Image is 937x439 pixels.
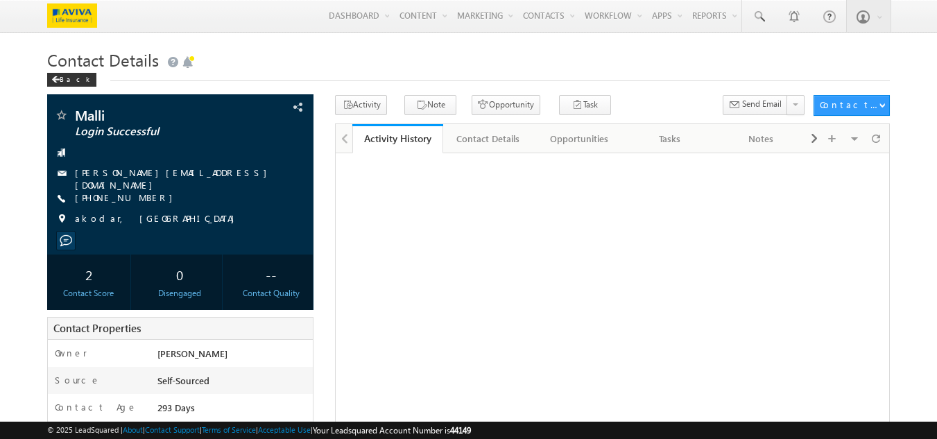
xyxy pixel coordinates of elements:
div: Contact Score [51,287,128,300]
a: Back [47,72,103,84]
a: Notes [716,124,807,153]
div: 0 [141,261,218,287]
button: Contact Actions [814,95,890,116]
img: Custom Logo [47,3,97,28]
span: Contact Properties [53,321,141,335]
a: About [123,425,143,434]
div: Activity History [363,132,433,145]
a: Contact Support [145,425,200,434]
a: Acceptable Use [258,425,311,434]
span: Contact Details [47,49,159,71]
span: Send Email [742,98,782,110]
div: Opportunities [545,130,612,147]
button: Send Email [723,95,788,115]
span: [PERSON_NAME] [157,347,227,359]
div: Notes [727,130,794,147]
a: Terms of Service [202,425,256,434]
span: akodar, [GEOGRAPHIC_DATA] [75,212,241,226]
span: Malli [75,108,239,122]
a: Contact Details [443,124,534,153]
div: Contact Quality [232,287,309,300]
a: Activity History [352,124,443,153]
span: 44149 [450,425,471,436]
button: Task [559,95,611,115]
button: Activity [335,95,387,115]
div: Self-Sourced [154,374,313,393]
label: Owner [55,347,87,359]
div: 293 Days [154,401,313,420]
a: [PHONE_NUMBER] [75,191,180,203]
div: Tasks [636,130,703,147]
span: Your Leadsquared Account Number is [313,425,471,436]
div: Contact Details [454,130,522,147]
button: Opportunity [472,95,540,115]
span: © 2025 LeadSquared | | | | | [47,424,471,437]
a: [PERSON_NAME][EMAIL_ADDRESS][DOMAIN_NAME] [75,166,274,191]
button: Note [404,95,456,115]
label: Source [55,374,101,386]
div: Contact Actions [820,98,879,111]
div: Back [47,73,96,87]
div: Disengaged [141,287,218,300]
label: Contact Age [55,401,137,413]
div: 2 [51,261,128,287]
a: Opportunities [534,124,625,153]
a: Tasks [625,124,716,153]
div: -- [232,261,309,287]
span: Login Successful [75,125,239,139]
